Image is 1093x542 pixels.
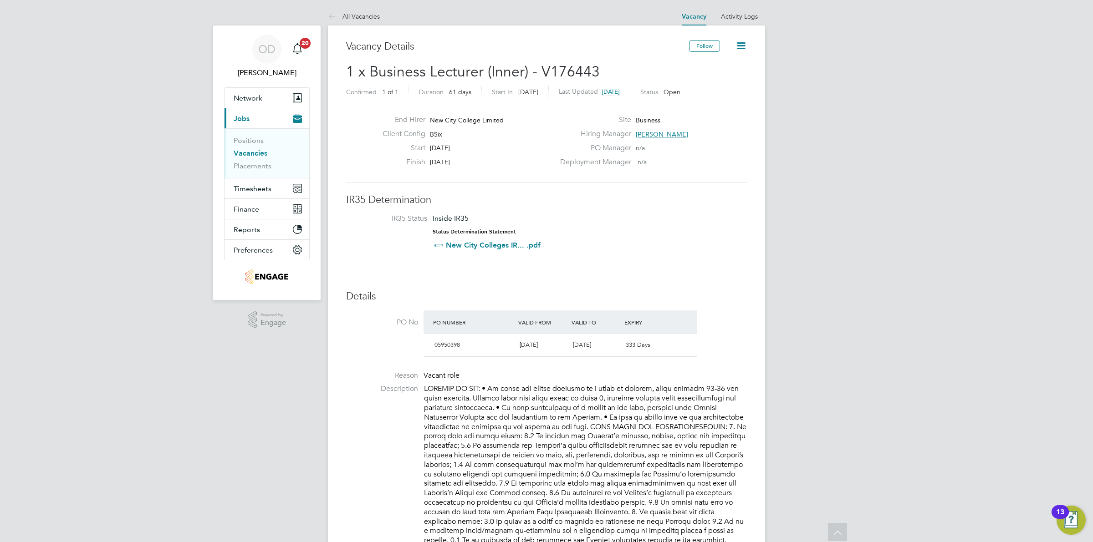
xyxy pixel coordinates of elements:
span: [DATE] [430,158,450,166]
a: Vacancies [234,149,267,157]
label: IR35 Status [355,214,427,223]
a: Powered byEngage [248,311,286,329]
a: Vacancy [682,13,706,20]
label: Start In [492,88,513,96]
span: Powered by [260,311,286,319]
span: OD [258,43,276,55]
nav: Main navigation [213,25,321,300]
label: Client Config [375,129,425,139]
a: Go to home page [224,269,310,284]
label: Status [640,88,658,96]
label: Site [555,115,631,125]
a: Placements [234,162,271,170]
label: Description [346,384,418,394]
label: Duration [419,88,444,96]
span: Ollie Dart [224,67,310,78]
span: n/a [636,144,645,152]
h3: Vacancy Details [346,40,689,53]
span: Engage [260,319,286,327]
a: New City Colleges IR... .pdf [446,241,541,249]
div: Expiry [622,314,675,330]
strong: Status Determination Statement [433,228,516,235]
span: Inside IR35 [433,214,469,223]
span: Vacant role [424,371,460,380]
label: Reason [346,371,418,380]
span: BSix [430,130,442,138]
div: Jobs [225,128,309,178]
span: New City College Limited [430,116,504,124]
div: Valid From [516,314,569,330]
label: Last Updated [559,87,598,96]
span: [DATE] [602,88,620,96]
span: Network [234,94,262,102]
span: 20 [300,38,311,49]
button: Reports [225,219,309,239]
a: Activity Logs [721,12,758,20]
button: Jobs [225,108,309,128]
label: PO No [346,318,418,327]
button: Timesheets [225,178,309,198]
span: Timesheets [234,184,271,193]
span: Open [664,88,680,96]
a: Positions [234,136,264,145]
label: Confirmed [346,88,377,96]
span: [PERSON_NAME] [636,130,688,138]
span: Finance [234,205,259,213]
span: Jobs [234,114,250,123]
label: Start [375,143,425,153]
span: [DATE] [520,341,538,349]
button: Network [225,88,309,108]
h3: IR35 Determination [346,193,747,207]
a: All Vacancies [328,12,380,20]
div: 13 [1056,512,1064,524]
a: OD[PERSON_NAME] [224,35,310,78]
label: PO Manager [555,143,631,153]
button: Follow [689,40,720,52]
label: Finish [375,157,425,167]
label: End Hirer [375,115,425,125]
span: [DATE] [573,341,591,349]
div: PO Number [431,314,516,330]
span: 61 days [449,88,471,96]
button: Open Resource Center, 13 new notifications [1057,506,1086,535]
span: Reports [234,225,260,234]
span: n/a [638,158,647,166]
a: 20 [288,35,306,64]
label: Hiring Manager [555,129,631,139]
span: Preferences [234,246,273,254]
span: 1 of 1 [382,88,398,96]
div: Valid To [569,314,623,330]
span: [DATE] [518,88,538,96]
label: Deployment Manager [555,157,631,167]
button: Preferences [225,240,309,260]
span: [DATE] [430,144,450,152]
span: 05950398 [434,341,460,349]
span: 1 x Business Lecturer (Inner) - V176443 [346,63,600,81]
span: 333 Days [626,341,650,349]
h3: Details [346,290,747,303]
button: Finance [225,199,309,219]
img: jambo-logo-retina.png [245,269,288,284]
span: Business [636,116,660,124]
